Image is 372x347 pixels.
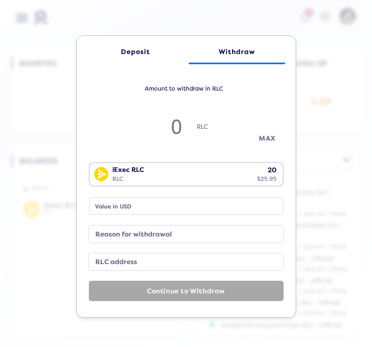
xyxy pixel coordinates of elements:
input: none [89,197,283,215]
button: Continue to Withdraw [89,281,284,301]
input: 0 [156,113,197,140]
div: iExec RLC [112,165,144,174]
a: Deposit [87,40,184,64]
h5: Amount to withdraw in RLC [87,82,282,103]
div: Search for option [89,162,284,187]
label: RLC address [92,256,267,268]
a: Withdraw [189,40,285,64]
input: Search for option [90,185,278,195]
div: Deposit [95,48,176,56]
div: $25.95 [257,175,277,183]
div: 20 [257,165,277,175]
img: RLC [94,167,108,181]
div: RLC [112,175,144,183]
button: MAX [247,132,288,145]
label: Reason for withdrawal [92,229,267,240]
div: Withdraw [197,48,277,56]
span: RLC [197,124,216,152]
